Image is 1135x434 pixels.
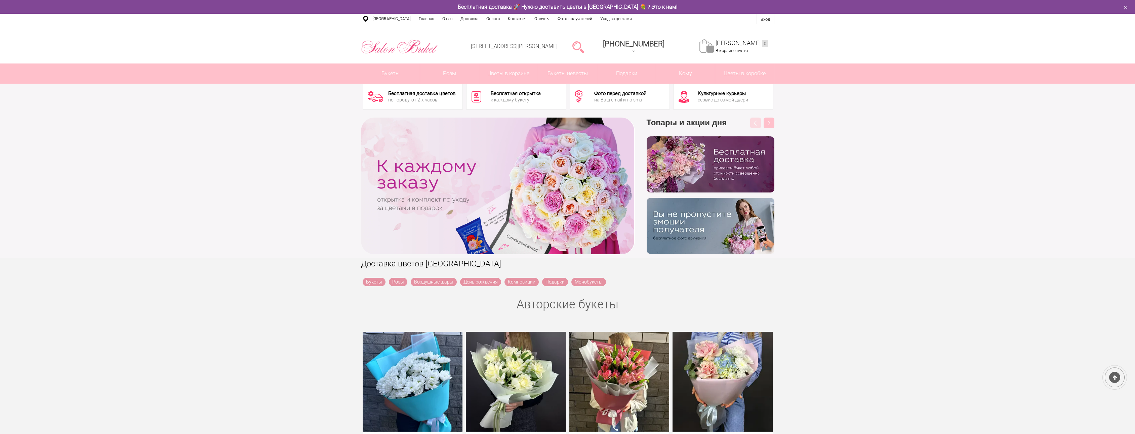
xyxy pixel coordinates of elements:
[647,136,774,192] img: hpaj04joss48rwypv6hbykmvk1dj7zyr.png.webp
[361,38,438,55] img: Цветы Нижний Новгород
[603,40,664,48] span: [PHONE_NUMBER]
[482,14,504,24] a: Оплата
[491,97,541,102] div: к каждому букету
[361,63,420,84] a: Букеты
[363,278,386,286] a: Букеты
[368,14,415,24] a: [GEOGRAPHIC_DATA]
[715,63,774,84] a: Цветы в коробке
[673,332,773,432] img: Нежный букет с розами и голубой гортензией
[698,97,748,102] div: сервис до самой двери
[466,332,566,432] img: Розы и Альстромерии
[571,278,606,286] a: Монобукеты
[415,14,438,24] a: Главная
[716,48,748,53] span: В корзине пусто
[389,278,407,286] a: Розы
[716,39,768,47] a: [PERSON_NAME]
[594,97,646,102] div: на Ваш email и по sms
[356,3,779,10] div: Бесплатная доставка 🚀 Нужно доставить цветы в [GEOGRAPHIC_DATA] 💐 ? Это к нам!
[569,332,670,432] img: Букет с розовыми альстромериями
[594,91,646,96] div: Фото перед доставкой
[504,14,530,24] a: Контакты
[491,91,541,96] div: Бесплатная открытка
[656,63,715,84] span: Кому
[411,278,457,286] a: Воздушные шары
[647,118,774,136] h3: Товары и акции дня
[504,278,539,286] a: Композиции
[599,37,668,56] a: [PHONE_NUMBER]
[647,198,774,254] img: v9wy31nijnvkfycrkduev4dhgt9psb7e.png.webp
[388,97,455,102] div: по городу, от 2-х часов
[471,43,558,49] a: [STREET_ADDRESS][PERSON_NAME]
[764,118,774,128] button: Next
[479,63,538,84] a: Цветы в корзине
[762,40,768,47] ins: 0
[538,63,597,84] a: Букеты невесты
[554,14,596,24] a: Фото получателей
[517,297,618,311] a: Авторские букеты
[438,14,456,24] a: О нас
[542,278,568,286] a: Подарки
[460,278,501,286] a: День рождения
[363,332,463,432] img: Букет из хризантем кустовых
[698,91,748,96] div: Культурные курьеры
[388,91,455,96] div: Бесплатная доставка цветов
[456,14,482,24] a: Доставка
[761,17,770,22] a: Вход
[530,14,554,24] a: Отзывы
[597,63,656,84] a: Подарки
[420,63,479,84] a: Розы
[361,258,774,270] h1: Доставка цветов [GEOGRAPHIC_DATA]
[596,14,636,24] a: Уход за цветами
